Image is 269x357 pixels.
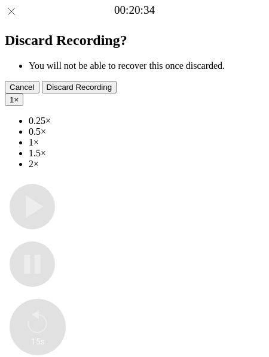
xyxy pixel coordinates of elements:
[5,81,39,93] button: Cancel
[10,95,14,104] span: 1
[29,148,264,159] li: 1.5×
[5,32,264,49] h2: Discard Recording?
[42,81,117,93] button: Discard Recording
[29,60,264,71] li: You will not be able to recover this once discarded.
[29,159,264,170] li: 2×
[29,116,264,126] li: 0.25×
[29,126,264,137] li: 0.5×
[114,4,155,17] a: 00:20:34
[5,93,23,106] button: 1×
[29,137,264,148] li: 1×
